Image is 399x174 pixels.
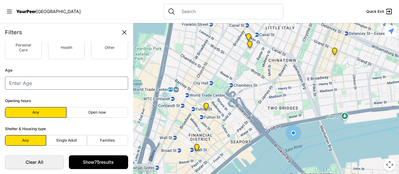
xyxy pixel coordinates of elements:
[16,43,31,52] span: Personal Care
[178,8,279,15] input: Search
[5,29,22,35] span: Filters
[331,48,339,58] div: Lower East Side Youth Drop-in Center. Yellow doors with grey buzzer on the right
[88,110,106,115] span: Open now
[5,126,46,131] span: Shelter & Housing type
[36,9,81,14] span: [GEOGRAPHIC_DATA]
[246,41,254,51] div: Manhattan Housing Court, Clerk's Office
[61,45,72,50] span: Health
[245,33,252,43] div: Tribeca Campus/New York City Rescue Mission
[16,10,81,13] a: YourPeer[GEOGRAPHIC_DATA]
[5,155,64,169] a: Clear All
[56,138,77,143] span: Single Adult
[16,9,36,14] span: YourPeer
[383,158,396,171] button: Map camera controls
[5,98,31,103] span: Opening hours
[5,68,12,73] span: Age
[366,8,393,15] a: Quick Exit
[135,166,155,174] a: Open this area in Google Maps (opens a new window)
[366,9,384,14] span: Quick Exit
[12,159,57,165] span: Clear All
[202,103,210,113] div: Main Office
[286,125,301,141] div: You are here!
[135,166,155,174] img: Google
[100,138,115,143] span: Families
[32,110,39,115] span: Any
[105,45,115,50] span: Other
[22,138,29,143] span: Any
[69,155,128,169] a: Show75results
[5,77,128,90] input: Enter Age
